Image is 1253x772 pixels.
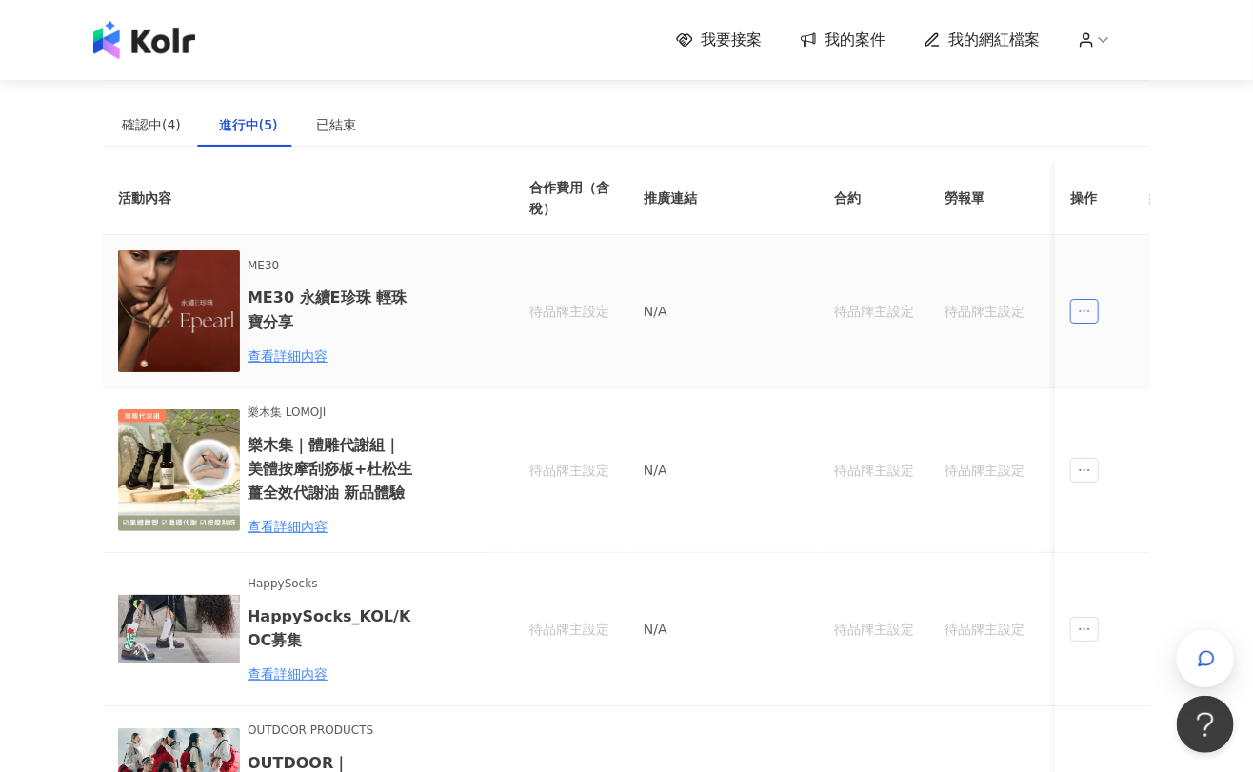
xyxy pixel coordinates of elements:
[514,162,628,235] th: 合作費用（含稅）
[800,30,885,50] a: 我的案件
[248,604,414,652] h6: HappySocks_KOL/KOC募集
[644,460,804,481] p: N/A
[945,460,1024,481] div: 待品牌主設定
[103,162,484,235] th: 活動內容
[701,30,762,50] span: 我要接案
[248,257,414,275] span: ME30
[644,301,804,322] p: N/A
[248,433,414,505] h6: 樂木集｜體雕代謝組｜美體按摩刮痧板+杜松生薑全效代謝油 新品體驗
[248,663,414,684] div: 查看詳細內容
[1070,458,1099,483] span: ellipsis
[529,619,613,640] div: 待品牌主設定
[945,301,1024,322] div: 待品牌主設定
[1040,162,1124,235] th: 其他附件
[122,114,181,135] div: 確認中(4)
[644,619,804,640] p: N/A
[93,21,195,59] img: logo
[825,30,885,50] span: 我的案件
[248,286,414,333] h6: ME30 永續E珍珠 輕珠寶分享
[929,162,1040,235] th: 勞報單
[248,575,414,593] span: HappySocks
[529,460,613,481] div: 待品牌主設定
[819,162,929,235] th: 合約
[248,722,414,740] span: OUTDOOR PRODUCTS
[316,114,356,135] div: 已結束
[529,301,613,322] div: 待品牌主設定
[676,30,762,50] a: 我要接案
[834,301,914,322] div: 待品牌主設定
[248,346,414,366] div: 查看詳細內容
[945,619,1024,640] div: 待品牌主設定
[948,30,1040,50] span: 我的網紅檔案
[834,619,914,640] div: 待品牌主設定
[1070,617,1099,642] span: ellipsis
[219,114,278,135] div: 進行中(5)
[118,250,240,372] img: ME30 永續E珍珠 系列輕珠寶
[924,30,1040,50] a: 我的網紅檔案
[248,404,414,422] span: 樂木集 LOMOJI
[834,460,914,481] div: 待品牌主設定
[118,409,240,531] img: 體雕代謝組｜刮刮！美體按摩刮痧板+杜松生薑全效代謝按摩油50ml
[118,568,240,690] img: HappySocks
[1070,299,1099,324] span: ellipsis
[628,162,819,235] th: 推廣連結
[248,516,414,537] div: 查看詳細內容
[1177,696,1234,753] iframe: Help Scout Beacon - Open
[1055,162,1150,235] th: 操作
